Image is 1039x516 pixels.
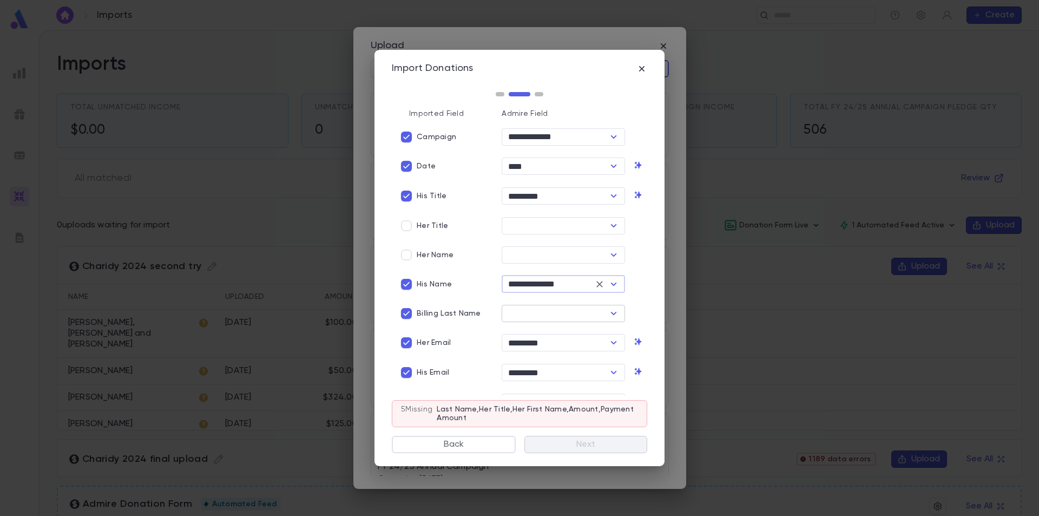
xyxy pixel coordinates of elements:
[606,365,621,380] button: Open
[392,109,493,118] p: Imported Field
[606,218,621,233] button: Open
[606,395,621,410] button: Open
[606,129,621,145] button: Open
[606,335,621,350] button: Open
[417,162,436,171] p: Date
[592,277,607,292] button: Clear
[417,368,450,377] p: His Email
[417,309,481,318] p: Billing Last Name
[392,436,516,453] button: Back
[437,405,638,422] p: Last Name , Her Title , Her First Name , Amount , Payment Amount
[606,159,621,174] button: Open
[417,251,453,259] p: Her Name
[606,188,621,204] button: Open
[606,277,621,292] button: Open
[392,63,474,75] div: Import Donations
[417,338,451,347] p: Her Email
[401,405,432,422] p: 5 Missing
[417,221,449,230] p: Her Title
[502,109,647,118] p: Admire Field
[417,133,456,141] p: Campaign
[606,247,621,263] button: Open
[606,306,621,321] button: Open
[417,280,452,289] p: His Name
[417,192,447,200] p: His Title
